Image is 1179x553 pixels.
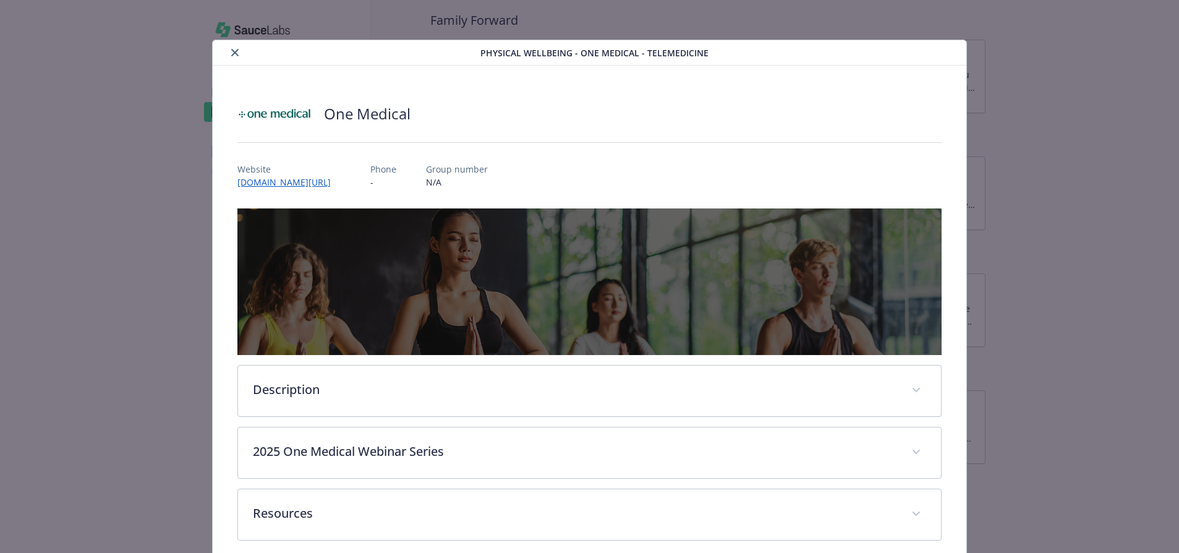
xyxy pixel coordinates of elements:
button: close [228,45,242,60]
div: Resources [238,489,940,540]
div: 2025 One Medical Webinar Series [238,427,940,478]
p: Group number [426,163,488,176]
p: Phone [370,163,396,176]
a: [DOMAIN_NAME][URL] [237,176,341,188]
span: Physical Wellbeing - One Medical - TeleMedicine [480,46,709,59]
p: Resources [253,504,896,523]
div: Description [238,366,940,416]
img: banner [237,208,941,355]
p: N/A [426,176,488,189]
h2: One Medical [324,103,411,124]
p: - [370,176,396,189]
p: Description [253,380,896,399]
p: 2025 One Medical Webinar Series [253,442,896,461]
p: Website [237,163,341,176]
img: One Medical [237,95,312,132]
